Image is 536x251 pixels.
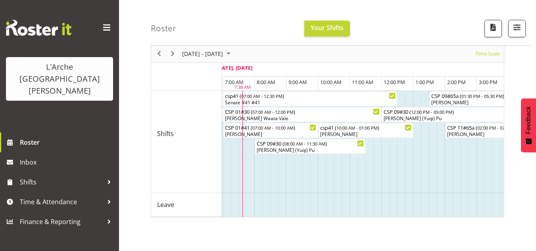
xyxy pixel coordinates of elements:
div: [PERSON_NAME] Waata Vale [225,115,380,122]
span: 10:00 AM [320,79,342,86]
span: [DATE], [DATE] [216,64,252,71]
div: previous period [152,46,166,62]
button: Filter Shifts [508,20,526,37]
div: L'Arche [GEOGRAPHIC_DATA][PERSON_NAME] [14,61,105,97]
div: [PERSON_NAME] [320,131,411,138]
span: 07:00 AM - 10:00 AM [252,125,294,131]
span: 07:00 AM - 12:00 PM [252,109,294,115]
span: Shifts [20,176,103,188]
span: 8:00 AM [257,79,275,86]
span: 7:00 AM [225,79,244,86]
div: CSP 01#41 ( ) [225,123,316,131]
span: Feedback [525,106,532,134]
span: Shifts [157,129,174,138]
div: August 18 - 24, 2025 [179,46,235,62]
img: Rosterit website logo [6,20,71,36]
div: next period [166,46,179,62]
span: Finance & Reporting [20,216,103,228]
div: Senate #41 #41 [225,99,396,106]
div: [PERSON_NAME] (Yuqi) Pu [257,147,364,154]
div: Shifts"s event - CSP 01#30 Begin From Sunday, August 24, 2025 at 7:00:00 AM GMT+12:00 Ends At Sun... [223,107,382,122]
span: 12:00 PM [384,79,405,86]
td: Shifts resource [151,75,222,193]
span: [DATE] - [DATE] [181,49,224,59]
span: Your Shifts [311,23,344,32]
h4: Roster [151,24,176,33]
span: 11:00 AM [352,79,373,86]
button: Next [167,49,178,59]
span: Leave [157,200,174,209]
span: 02:00 PM - 07:30 PM [477,125,519,131]
span: 2:00 PM [447,79,466,86]
span: Inbox [20,156,115,168]
span: 9:00 AM [288,79,307,86]
div: Shifts"s event - csp41 Begin From Sunday, August 24, 2025 at 10:00:00 AM GMT+12:00 Ends At Sunday... [318,123,413,138]
div: [PERSON_NAME] [225,131,316,138]
button: August 2025 [181,49,234,59]
span: 3:00 PM [479,79,498,86]
button: Time Scale [474,49,501,59]
div: Shifts"s event - csp41 Begin From Sunday, August 24, 2025 at 7:00:00 AM GMT+12:00 Ends At Sunday,... [223,91,398,106]
span: 01:30 PM - 05:30 PM [461,93,503,99]
div: CSP 01#30 ( ) [225,107,380,115]
button: Feedback - Show survey [521,98,536,152]
button: Your Shifts [304,21,350,36]
td: Leave resource [151,193,222,217]
span: 1:00 PM [415,79,434,86]
div: csp41 ( ) [225,92,396,100]
div: Timeline Week of August 24, 2025 [151,28,504,217]
span: 12:00 PM - 05:00 PM [411,109,452,115]
div: Shifts"s event - CSP 01#41 Begin From Sunday, August 24, 2025 at 7:00:00 AM GMT+12:00 Ends At Sun... [223,123,318,138]
div: CSP 09#30 ( ) [257,139,364,147]
button: Download a PDF of the roster according to the set date range. [484,20,502,37]
span: Roster [20,136,115,148]
div: Shifts"s event - CSP 09#30 Begin From Sunday, August 24, 2025 at 8:00:00 AM GMT+12:00 Ends At Sun... [255,139,366,154]
div: 7:38 AM [234,84,251,91]
span: 08:00 AM - 11:30 AM [284,140,325,147]
span: 10:00 AM - 01:00 PM [336,125,378,131]
div: csp41 ( ) [320,123,411,131]
span: Time & Attendance [20,196,103,208]
button: Previous [154,49,165,59]
span: 07:00 AM - 12:30 PM [241,93,282,99]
